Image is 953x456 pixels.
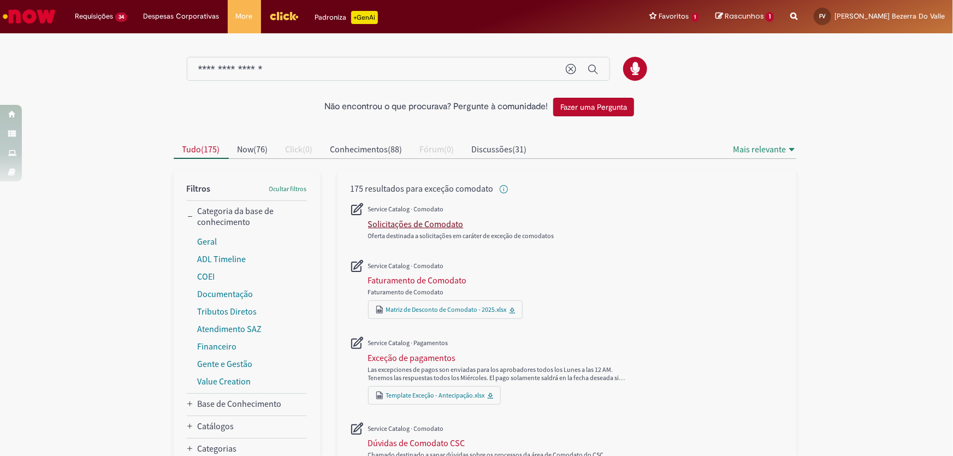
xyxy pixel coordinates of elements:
[1,5,57,27] img: ServiceNow
[324,102,548,112] h2: Não encontrou o que procurava? Pergunte à comunidade!
[144,11,220,22] span: Despesas Corporativas
[715,11,774,22] a: Rascunhos
[269,8,299,24] img: click_logo_yellow_360x200.png
[75,11,113,22] span: Requisições
[766,12,774,22] span: 1
[725,11,764,21] span: Rascunhos
[315,11,378,24] div: Padroniza
[115,13,127,22] span: 34
[659,11,689,22] span: Favoritos
[351,11,378,24] p: +GenAi
[834,11,945,21] span: [PERSON_NAME] Bezerra Do Valle
[691,13,700,22] span: 1
[553,98,634,116] button: Fazer uma Pergunta
[819,13,826,20] span: FV
[236,11,253,22] span: More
